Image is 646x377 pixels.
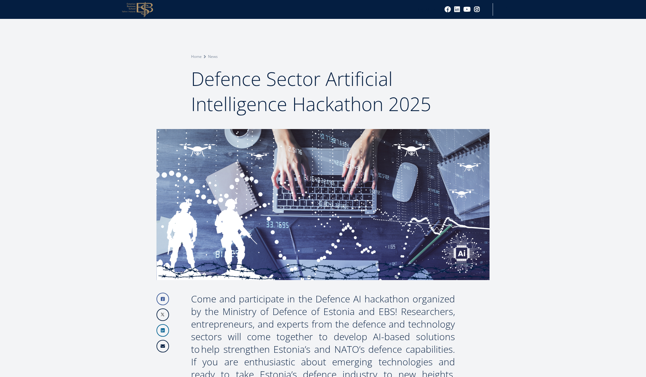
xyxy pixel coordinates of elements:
[208,53,218,60] a: News
[156,324,169,337] a: Linkedin
[463,6,471,13] a: Youtube
[474,6,480,13] a: Instagram
[445,6,451,13] a: Facebook
[157,309,168,320] img: X
[156,293,169,305] a: Facebook
[156,129,490,280] img: a
[191,66,431,117] span: Defence Sector Artificial Intelligence Hackathon 2025
[156,340,169,352] a: Email
[191,53,202,60] a: Home
[454,6,460,13] a: Linkedin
